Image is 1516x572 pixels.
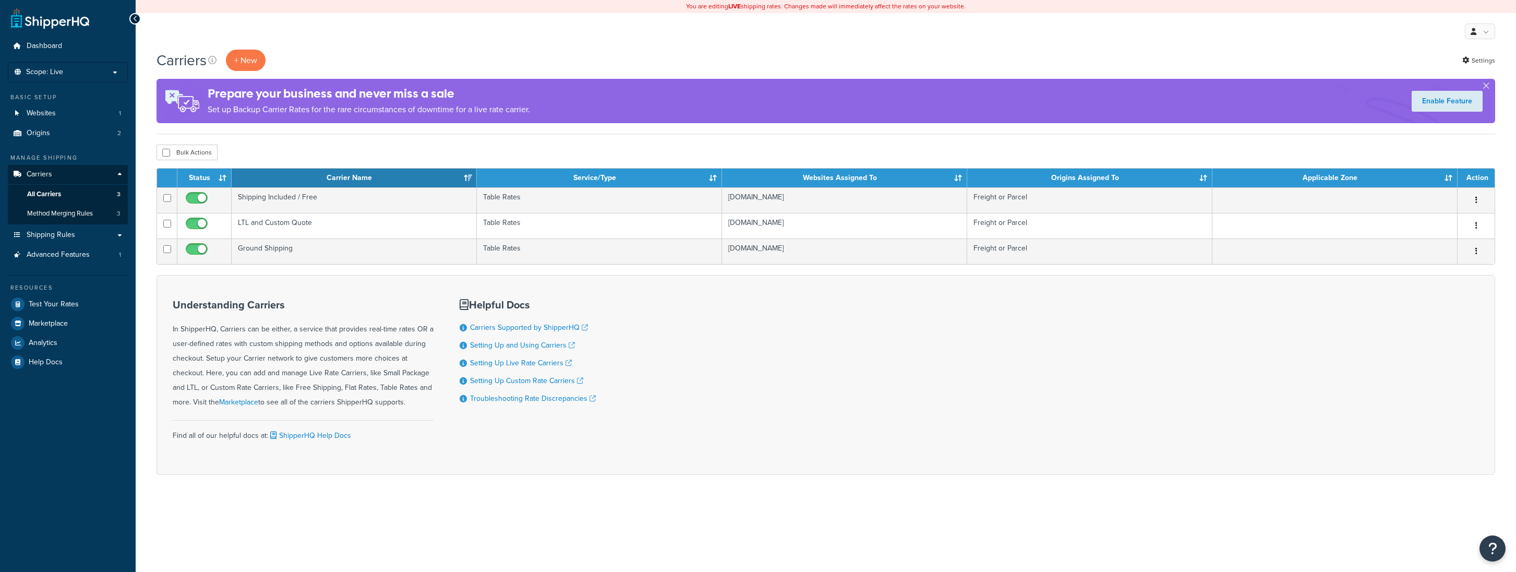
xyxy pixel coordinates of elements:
[232,239,477,264] td: Ground Shipping
[470,393,596,404] a: Troubleshooting Rate Discrepancies
[157,50,207,70] h1: Carriers
[722,169,967,187] th: Websites Assigned To: activate to sort column ascending
[8,245,128,265] a: Advanced Features 1
[722,239,967,264] td: [DOMAIN_NAME]
[27,251,90,259] span: Advanced Features
[8,204,128,223] li: Method Merging Rules
[967,239,1212,264] td: Freight or Parcel
[477,213,722,239] td: Table Rates
[8,204,128,223] a: Method Merging Rules 3
[8,353,128,372] a: Help Docs
[8,283,128,292] div: Resources
[27,42,62,51] span: Dashboard
[27,129,50,138] span: Origins
[1412,91,1483,112] a: Enable Feature
[173,299,434,311] h3: Understanding Carriers
[722,213,967,239] td: [DOMAIN_NAME]
[967,213,1212,239] td: Freight or Parcel
[8,124,128,143] a: Origins 2
[8,153,128,162] div: Manage Shipping
[173,420,434,443] div: Find all of our helpful docs at:
[477,169,722,187] th: Service/Type: activate to sort column ascending
[29,319,68,328] span: Marketplace
[8,104,128,123] a: Websites 1
[8,225,128,245] a: Shipping Rules
[1462,53,1495,68] a: Settings
[27,109,56,118] span: Websites
[8,333,128,352] a: Analytics
[477,239,722,264] td: Table Rates
[8,185,128,204] li: All Carriers
[8,104,128,123] li: Websites
[728,2,741,11] b: LIVE
[460,299,596,311] h3: Helpful Docs
[470,375,583,386] a: Setting Up Custom Rate Carriers
[27,231,75,240] span: Shipping Rules
[477,187,722,213] td: Table Rates
[29,339,57,348] span: Analytics
[226,50,266,71] button: + New
[8,295,128,314] a: Test Your Rates
[8,37,128,56] a: Dashboard
[117,209,121,218] span: 3
[27,190,61,199] span: All Carriers
[470,357,572,368] a: Setting Up Live Rate Carriers
[1212,169,1458,187] th: Applicable Zone: activate to sort column ascending
[1458,169,1495,187] th: Action
[29,358,63,367] span: Help Docs
[8,124,128,143] li: Origins
[268,430,351,441] a: ShipperHQ Help Docs
[119,109,121,118] span: 1
[157,79,208,123] img: ad-rules-rateshop-fe6ec290ccb7230408bd80ed9643f0289d75e0ffd9eb532fc0e269fcd187b520.png
[8,245,128,265] li: Advanced Features
[173,299,434,410] div: In ShipperHQ, Carriers can be either, a service that provides real-time rates OR a user-defined r...
[119,251,121,259] span: 1
[1479,535,1506,562] button: Open Resource Center
[8,314,128,333] a: Marketplace
[27,209,93,218] span: Method Merging Rules
[26,68,63,77] span: Scope: Live
[177,169,232,187] th: Status: activate to sort column ascending
[29,300,79,309] span: Test Your Rates
[232,187,477,213] td: Shipping Included / Free
[232,213,477,239] td: LTL and Custom Quote
[27,170,52,179] span: Carriers
[722,187,967,213] td: [DOMAIN_NAME]
[208,102,530,117] p: Set up Backup Carrier Rates for the rare circumstances of downtime for a live rate carrier.
[8,165,128,224] li: Carriers
[11,8,89,29] a: ShipperHQ Home
[470,322,588,333] a: Carriers Supported by ShipperHQ
[117,190,121,199] span: 3
[8,185,128,204] a: All Carriers 3
[8,93,128,102] div: Basic Setup
[232,169,477,187] th: Carrier Name: activate to sort column ascending
[219,397,258,408] a: Marketplace
[208,85,530,102] h4: Prepare your business and never miss a sale
[967,187,1212,213] td: Freight or Parcel
[157,145,218,160] button: Bulk Actions
[470,340,575,351] a: Setting Up and Using Carriers
[8,165,128,184] a: Carriers
[117,129,121,138] span: 2
[967,169,1212,187] th: Origins Assigned To: activate to sort column ascending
